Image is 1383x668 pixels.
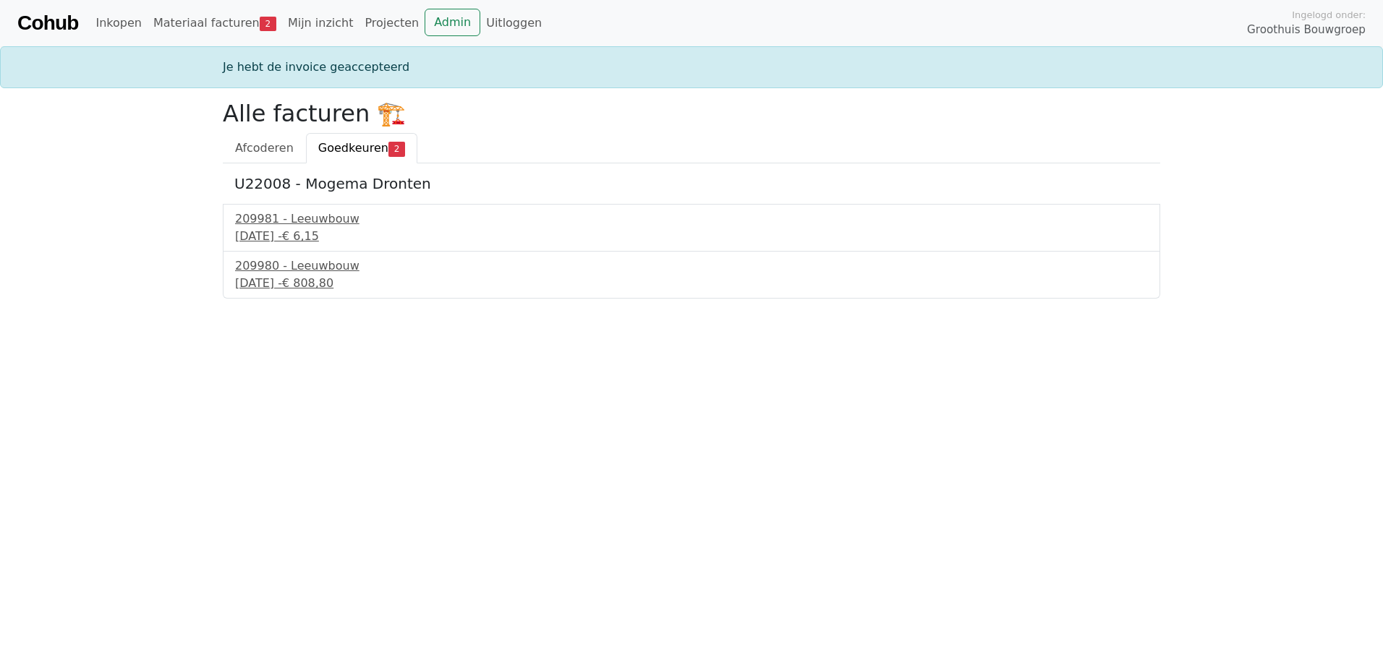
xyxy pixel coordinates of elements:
[318,141,388,155] span: Goedkeuren
[306,133,417,163] a: Goedkeuren2
[359,9,425,38] a: Projecten
[223,133,306,163] a: Afcoderen
[235,141,294,155] span: Afcoderen
[388,142,405,156] span: 2
[223,100,1160,127] h2: Alle facturen 🏗️
[235,228,1148,245] div: [DATE] -
[282,229,319,243] span: € 6,15
[480,9,548,38] a: Uitloggen
[235,210,1148,228] div: 209981 - Leeuwbouw
[235,210,1148,245] a: 209981 - Leeuwbouw[DATE] -€ 6,15
[234,175,1149,192] h5: U22008 - Mogema Dronten
[260,17,276,31] span: 2
[17,6,78,40] a: Cohub
[235,257,1148,292] a: 209980 - Leeuwbouw[DATE] -€ 808,80
[1247,22,1366,38] span: Groothuis Bouwgroep
[282,276,333,290] span: € 808,80
[235,275,1148,292] div: [DATE] -
[235,257,1148,275] div: 209980 - Leeuwbouw
[90,9,147,38] a: Inkopen
[1292,8,1366,22] span: Ingelogd onder:
[282,9,359,38] a: Mijn inzicht
[425,9,480,36] a: Admin
[214,59,1169,76] div: Je hebt de invoice geaccepteerd
[148,9,282,38] a: Materiaal facturen2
